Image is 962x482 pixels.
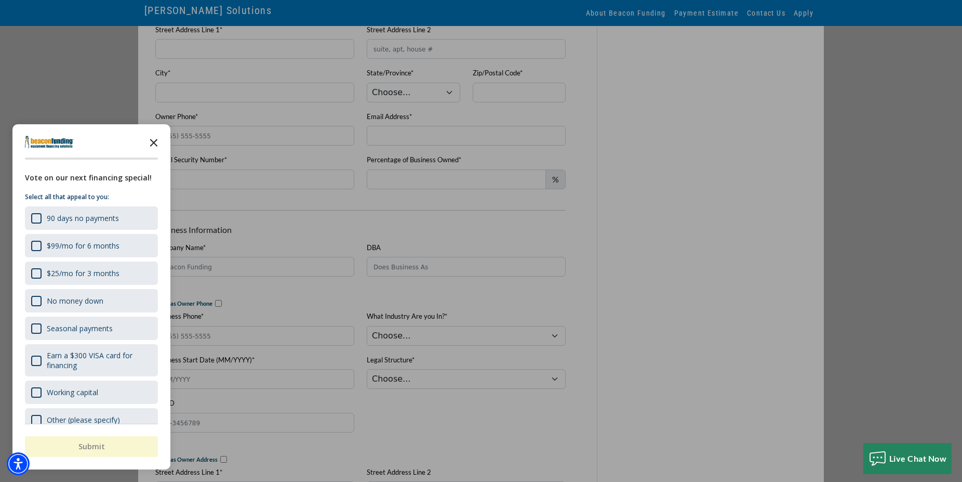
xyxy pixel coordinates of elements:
[47,387,98,397] div: Working capital
[25,317,158,340] div: Seasonal payments
[7,452,30,475] div: Accessibility Menu
[47,296,103,306] div: No money down
[12,124,170,470] div: Survey
[25,192,158,202] p: Select all that appeal to you:
[47,350,152,370] div: Earn a $300 VISA card for financing
[863,443,952,474] button: Live Chat Now
[25,206,158,230] div: 90 days no payments
[25,262,158,285] div: $25/mo for 3 months
[47,213,119,223] div: 90 days no payments
[25,344,158,376] div: Earn a $300 VISA card for financing
[25,436,158,457] button: Submit
[25,408,158,432] div: Other (please specify)
[25,136,74,148] img: Company logo
[47,268,119,278] div: $25/mo for 3 months
[25,234,158,257] div: $99/mo for 6 months
[47,241,119,251] div: $99/mo for 6 months
[25,289,158,312] div: No money down
[47,415,120,425] div: Other (please specify)
[47,323,113,333] div: Seasonal payments
[143,132,164,152] button: Close the survey
[889,453,947,463] span: Live Chat Now
[25,172,158,184] div: Vote on our next financing special!
[25,381,158,404] div: Working capital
